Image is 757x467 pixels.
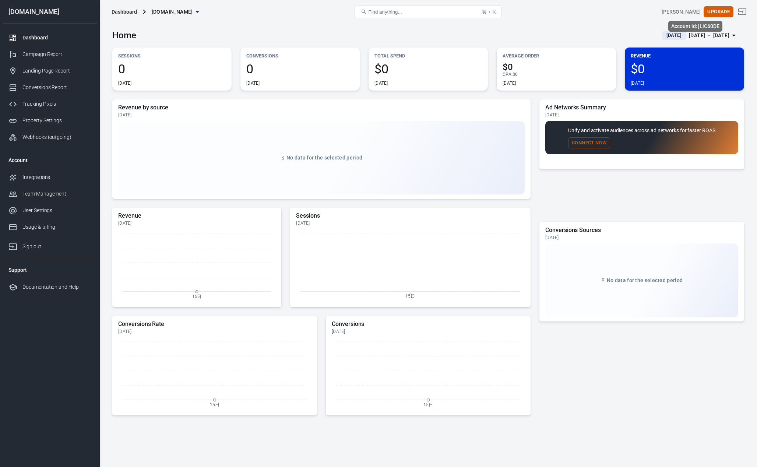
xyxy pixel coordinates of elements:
[662,8,701,16] div: Account id: jLlC60DE
[374,52,482,60] p: Total Spend
[112,30,136,41] h3: Home
[192,294,202,299] tspan: 15日
[568,127,715,134] p: Unify and activate audiences across ad networks for faster ROAS
[118,329,311,334] div: [DATE]
[22,223,91,231] div: Usage & billing
[482,9,496,15] div: ⌘ + K
[22,67,91,75] div: Landing Page Report
[545,104,738,111] h5: Ad Networks Summary
[631,80,644,86] div: [DATE]
[22,190,91,198] div: Team Management
[689,31,729,40] div: [DATE] － [DATE]
[3,29,97,46] a: Dashboard
[149,5,202,19] button: [DOMAIN_NAME]
[3,261,97,279] li: Support
[503,72,513,77] span: CPA :
[513,72,518,77] span: $0
[118,112,525,118] div: [DATE]
[631,52,738,60] p: Revenue
[118,220,275,226] div: [DATE]
[545,227,738,234] h5: Conversions Sources
[118,80,132,86] div: [DATE]
[503,80,516,86] div: [DATE]
[663,32,684,39] span: [DATE]
[3,79,97,96] a: Conversions Report
[332,329,525,334] div: [DATE]
[3,63,97,79] a: Landing Page Report
[423,402,433,407] tspan: 15日
[118,63,226,75] span: 0
[118,104,525,111] h5: Revenue by source
[3,202,97,219] a: User Settings
[22,34,91,42] div: Dashboard
[374,63,482,75] span: $0
[368,9,402,15] span: Find anything...
[3,235,97,255] a: Sign out
[246,80,260,86] div: [DATE]
[3,96,97,112] a: Tracking Pixels
[286,155,362,161] span: No data for the selected period
[22,84,91,91] div: Conversions Report
[22,173,91,181] div: Integrations
[503,63,610,71] span: $0
[22,100,91,108] div: Tracking Pixels
[112,8,137,15] div: Dashboard
[296,220,525,226] div: [DATE]
[503,52,610,60] p: Average Order
[152,7,193,17] span: swiftdeal001.com
[3,151,97,169] li: Account
[545,112,738,118] div: [DATE]
[22,133,91,141] div: Webhooks (outgoing)
[355,6,502,18] button: Find anything...⌘ + K
[704,6,733,18] button: Upgrade
[22,117,91,124] div: Property Settings
[118,52,226,60] p: Sessions
[3,112,97,129] a: Property Settings
[296,212,525,220] h5: Sessions
[332,320,525,328] h5: Conversions
[656,29,744,42] button: [DATE][DATE] － [DATE]
[3,46,97,63] a: Campaign Report
[3,169,97,186] a: Integrations
[210,402,219,407] tspan: 15日
[246,52,354,60] p: Conversions
[118,320,311,328] h5: Conversions Rate
[3,219,97,235] a: Usage & billing
[3,186,97,202] a: Team Management
[607,277,683,283] span: No data for the selected period
[22,50,91,58] div: Campaign Report
[118,212,275,220] h5: Revenue
[3,129,97,145] a: Webhooks (outgoing)
[545,235,738,240] div: [DATE]
[22,243,91,250] div: Sign out
[668,21,722,32] div: Account id: jLlC60DE
[22,283,91,291] div: Documentation and Help
[568,137,610,149] button: Connect Now
[733,3,751,21] a: Sign out
[246,63,354,75] span: 0
[374,80,388,86] div: [DATE]
[22,207,91,214] div: User Settings
[406,294,415,299] tspan: 15日
[631,63,738,75] span: $0
[3,8,97,15] div: [DOMAIN_NAME]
